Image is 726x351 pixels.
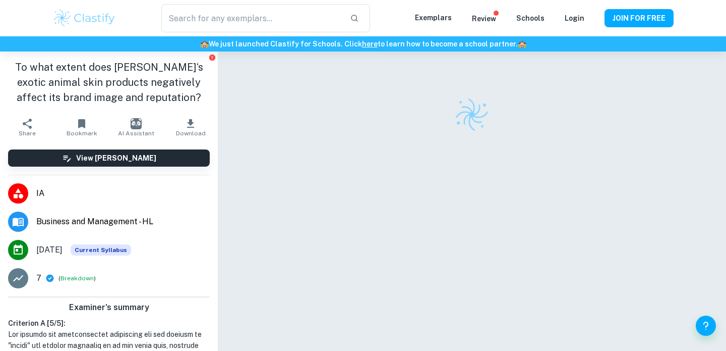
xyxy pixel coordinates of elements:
[118,130,154,137] span: AI Assistant
[565,14,584,22] a: Login
[36,244,63,256] span: [DATE]
[516,14,544,22] a: Schools
[163,113,218,141] button: Download
[19,130,36,137] span: Share
[161,4,342,32] input: Search for any exemplars...
[604,9,674,27] button: JOIN FOR FREE
[8,318,210,329] h6: Criterion A [ 5 / 5 ]:
[452,95,491,134] img: Clastify logo
[36,216,210,228] span: Business and Management - HL
[36,187,210,199] span: IA
[71,244,131,256] span: Current Syllabus
[54,113,109,141] button: Bookmark
[176,130,206,137] span: Download
[58,274,96,283] span: ( )
[200,40,209,48] span: 🏫
[109,113,163,141] button: AI Assistant
[131,118,142,129] img: AI Assistant
[52,8,116,28] img: Clastify logo
[76,153,156,164] h6: View [PERSON_NAME]
[36,272,41,284] p: 7
[415,12,452,23] p: Exemplars
[67,130,97,137] span: Bookmark
[4,302,214,314] h6: Examiner's summary
[60,274,94,283] button: Breakdown
[518,40,526,48] span: 🏫
[362,40,378,48] a: here
[71,244,131,256] div: This exemplar is based on the current syllabus. Feel free to refer to it for inspiration/ideas wh...
[208,54,216,61] button: Report issue
[696,316,716,336] button: Help and Feedback
[472,13,496,24] p: Review
[8,60,210,105] h1: To what extent does [PERSON_NAME]‘s exotic animal skin products negatively affect its brand image...
[8,149,210,167] button: View [PERSON_NAME]
[2,38,724,49] h6: We just launched Clastify for Schools. Click to learn how to become a school partner.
